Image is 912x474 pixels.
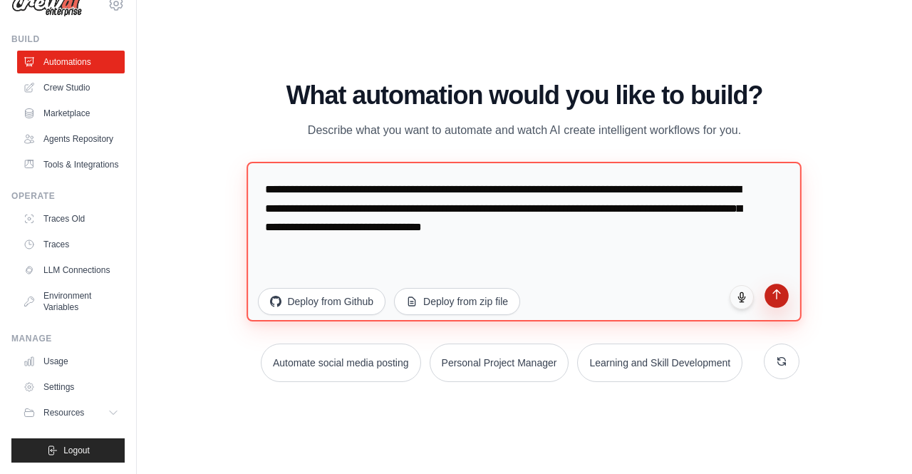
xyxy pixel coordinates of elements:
a: Traces [17,233,125,256]
a: Automations [17,51,125,73]
button: Deploy from zip file [394,288,520,315]
a: Marketplace [17,102,125,125]
p: Describe what you want to automate and watch AI create intelligent workflows for you. [285,121,764,140]
a: Settings [17,376,125,398]
div: Operate [11,190,125,202]
span: Resources [43,407,84,418]
div: Manage [11,333,125,344]
a: LLM Connections [17,259,125,282]
a: Crew Studio [17,76,125,99]
h1: What automation would you like to build? [249,81,799,110]
button: Logout [11,438,125,463]
button: Personal Project Manager [430,344,569,382]
button: Learning and Skill Development [577,344,742,382]
a: Environment Variables [17,284,125,319]
a: Usage [17,350,125,373]
a: Agents Repository [17,128,125,150]
button: Deploy from Github [258,288,385,315]
button: Resources [17,401,125,424]
span: Logout [63,445,90,456]
button: Automate social media posting [261,344,421,382]
div: Build [11,34,125,45]
a: Tools & Integrations [17,153,125,176]
a: Traces Old [17,207,125,230]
